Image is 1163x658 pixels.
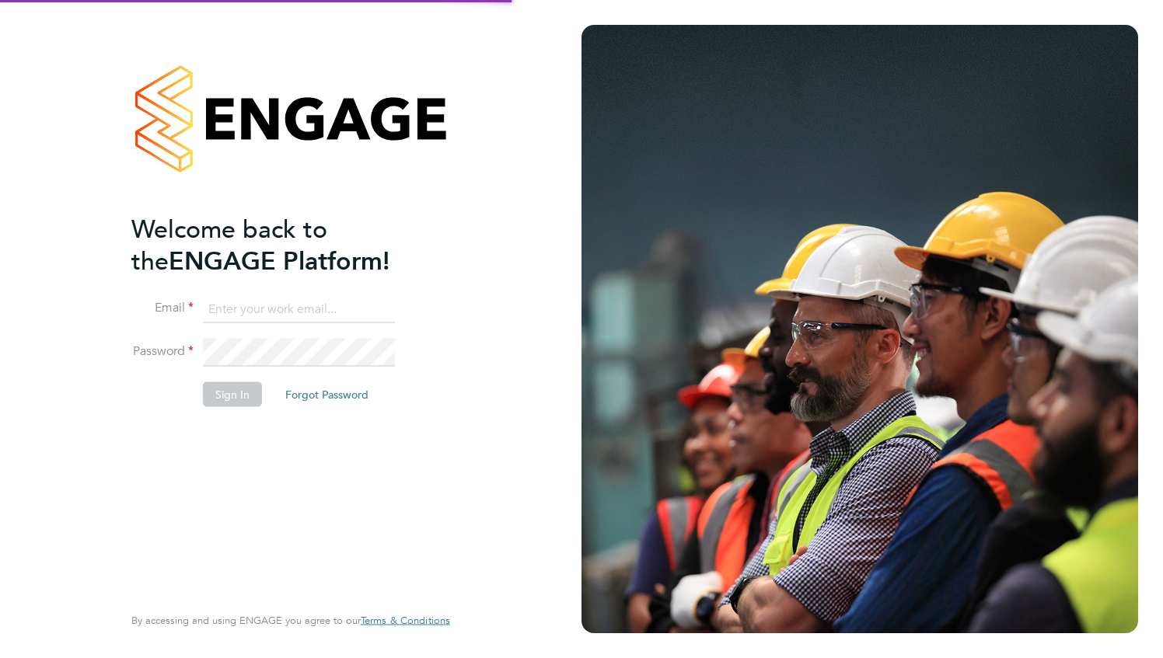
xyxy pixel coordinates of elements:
button: Sign In [203,382,262,407]
button: Forgot Password [273,382,381,407]
label: Password [131,343,194,360]
label: Email [131,300,194,316]
span: By accessing and using ENGAGE you agree to our [131,614,450,627]
span: Welcome back to the [131,214,327,276]
span: Terms & Conditions [361,614,450,627]
a: Terms & Conditions [361,614,450,627]
input: Enter your work email... [203,295,395,323]
h2: ENGAGE Platform! [131,213,435,277]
